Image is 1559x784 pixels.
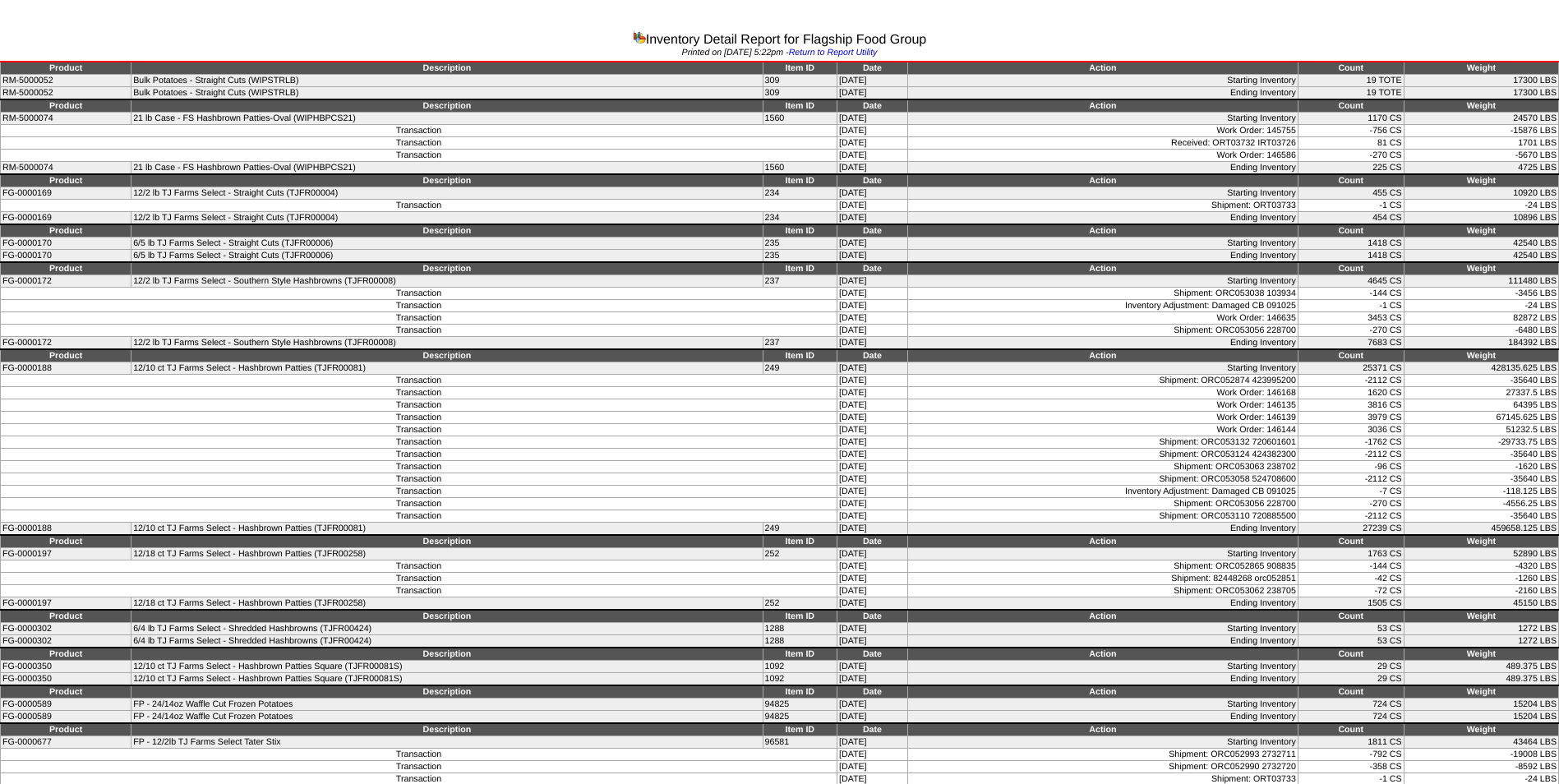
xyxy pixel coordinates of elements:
td: Item ID [763,99,837,113]
td: Item ID [763,224,837,238]
td: -4320 LBS [1404,560,1558,573]
td: Weight [1404,648,1558,661]
td: Shipment: ORC053058 524708600 [907,473,1298,486]
td: Description [131,62,763,75]
td: Transaction [1,585,837,597]
td: -2112 CS [1298,510,1404,523]
td: Date [837,62,907,75]
td: [DATE] [837,548,907,560]
td: Weight [1404,535,1558,548]
td: 6/5 lb TJ Farms Select - Straight Cuts (TJFR00006) [131,250,763,263]
td: [DATE] [837,585,907,597]
td: 1418 CS [1298,238,1404,250]
td: [DATE] [837,498,907,510]
td: Count [1298,648,1404,661]
td: Work Order: 145755 [907,125,1298,137]
td: [DATE] [837,125,907,137]
td: [DATE] [837,573,907,585]
td: Item ID [763,610,837,623]
td: 52890 LBS [1404,548,1558,560]
td: Transaction [1,461,837,473]
td: 234 [763,212,837,225]
td: -35640 LBS [1404,510,1558,523]
td: Item ID [763,349,837,362]
td: FG-0000188 [1,523,131,536]
td: [DATE] [837,238,907,250]
td: RM-5000052 [1,87,131,100]
td: Transaction [1,486,837,498]
td: Ending Inventory [907,523,1298,536]
td: Action [907,99,1298,113]
td: -270 CS [1298,498,1404,510]
td: Item ID [763,174,837,187]
td: Action [907,648,1298,661]
td: Transaction [1,436,837,449]
td: Transaction [1,150,837,162]
td: 1560 [763,162,837,175]
td: -2112 CS [1298,449,1404,461]
td: 428135.625 LBS [1404,362,1558,375]
td: -144 CS [1298,560,1404,573]
td: Product [1,535,131,548]
td: Transaction [1,449,837,461]
td: [DATE] [837,375,907,387]
td: Starting Inventory [907,623,1298,635]
td: Weight [1404,349,1558,362]
td: Work Order: 146586 [907,150,1298,162]
td: FG-0000302 [1,623,131,635]
td: 1701 LBS [1404,137,1558,150]
td: Date [837,99,907,113]
td: FG-0000169 [1,187,131,200]
td: Transaction [1,573,837,585]
td: [DATE] [837,250,907,263]
td: 3816 CS [1298,399,1404,412]
td: Shipment: ORC053063 238702 [907,461,1298,473]
td: Bulk Potatoes - Straight Cuts (WIPSTRLB) [131,87,763,100]
td: Product [1,610,131,623]
td: Date [837,535,907,548]
td: Count [1298,610,1404,623]
td: 27239 CS [1298,523,1404,536]
td: -3456 LBS [1404,288,1558,300]
td: 1418 CS [1298,250,1404,263]
td: [DATE] [837,187,907,200]
td: -96 CS [1298,461,1404,473]
td: 45150 LBS [1404,597,1558,611]
td: 53 CS [1298,635,1404,648]
td: [DATE] [837,424,907,436]
td: 24570 LBS [1404,113,1558,125]
td: Inventory Adjustment: Damaged CB 091025 [907,486,1298,498]
td: [DATE] [837,162,907,175]
td: Weight [1404,174,1558,187]
td: 17300 LBS [1404,75,1558,87]
td: RM-5000052 [1,75,131,87]
td: Transaction [1,288,837,300]
td: 12/2 lb TJ Farms Select - Straight Cuts (TJFR00004) [131,212,763,225]
td: Description [131,648,763,661]
td: Shipment: ORC053124 424382300 [907,449,1298,461]
td: 454 CS [1298,212,1404,225]
td: -6480 LBS [1404,325,1558,337]
td: 1288 [763,635,837,648]
td: [DATE] [837,212,907,225]
td: FG-0000172 [1,275,131,288]
td: 21 lb Case - FS Hashbrown Patties-Oval (WIPHBPCS21) [131,162,763,175]
td: Transaction [1,560,837,573]
td: Date [837,262,907,275]
td: Shipment: ORC053038 103934 [907,288,1298,300]
td: 235 [763,238,837,250]
td: Description [131,610,763,623]
td: 12/18 ct TJ Farms Select - Hashbrown Patties (TJFR00258) [131,597,763,611]
td: -42 CS [1298,573,1404,585]
td: FG-0000170 [1,250,131,263]
td: Description [131,349,763,362]
td: -24 LBS [1404,200,1558,212]
td: -35640 LBS [1404,375,1558,387]
td: Description [131,535,763,548]
td: 249 [763,362,837,375]
td: 309 [763,87,837,100]
td: -756 CS [1298,125,1404,137]
td: Count [1298,262,1404,275]
td: 53 CS [1298,623,1404,635]
td: Date [837,349,907,362]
